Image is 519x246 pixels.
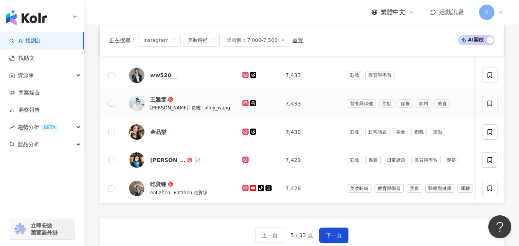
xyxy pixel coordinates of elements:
span: 保養 [398,99,413,108]
img: KOL Avatar [129,152,144,168]
div: 重置 [292,37,303,43]
span: 美妝時尚 [184,34,220,47]
a: 商案媒合 [9,89,40,97]
span: alley_wang [204,105,230,111]
span: 正在搜尋 ： [109,37,136,43]
img: KOL Avatar [129,68,144,83]
td: 7,433 [279,89,340,118]
a: chrome extension立即安裝 瀏覽器外掛 [10,219,75,239]
div: [PERSON_NAME] [150,156,186,164]
span: | [201,104,204,111]
span: 彩妝 [347,156,362,164]
span: 彩妝 [347,128,362,136]
div: 吃貨臻 [150,180,166,188]
span: 日常話題 [384,156,408,164]
button: 上一頁 [255,228,284,243]
span: 美食 [407,184,422,193]
td: 7,429 [279,146,340,174]
span: 美食 [434,99,450,108]
span: 繁體中文 [381,8,405,17]
span: A [485,8,489,17]
span: | [170,189,174,195]
span: 美妝時尚 [347,184,371,193]
span: 彩妝 [347,71,362,79]
span: 教育與學習 [365,71,395,79]
img: KOL Avatar [129,181,144,196]
span: Instagram [139,34,181,47]
span: 競品分析 [18,136,39,153]
button: 下一頁 [319,228,348,243]
a: KOL Avatar吃貨臻eat.zhen|Eatzhen 吃貨臻 [129,180,230,196]
a: KOL Avatar[PERSON_NAME] [129,152,230,168]
a: KOL Avatar王雅雯[PERSON_NAME]|欸哩|alley_wang [129,96,230,112]
span: 營養與保健 [347,99,376,108]
span: [PERSON_NAME] [150,105,189,111]
a: KOL Avatarww520__ [129,68,230,83]
span: 醫療與健康 [425,184,454,193]
span: 立即安裝 瀏覽器外掛 [31,222,58,236]
a: 找貼文 [9,54,35,62]
img: chrome extension [12,223,27,235]
span: 趨勢分析 [18,119,58,136]
a: searchAI 找網紅 [9,37,41,45]
iframe: Help Scout Beacon - Open [488,215,511,238]
span: 上一頁 [262,232,278,238]
span: 遊戲 [411,128,427,136]
span: rise [9,125,15,130]
span: 運動 [458,184,473,193]
img: KOL Avatar [129,124,144,140]
td: 7,430 [279,118,340,146]
a: KOL Avatar金品樂 [129,124,230,140]
span: 甜點 [379,99,395,108]
span: 教育與學習 [375,184,404,193]
span: 活動訊息 [439,8,464,16]
span: 飲料 [416,99,431,108]
div: 王雅雯 [150,96,166,103]
td: 7,433 [279,61,340,89]
span: 穿搭 [444,156,459,164]
span: Eatzhen 吃貨臻 [174,190,207,195]
a: 洞察報告 [9,106,40,114]
span: 欸哩 [192,105,201,111]
span: 下一頁 [326,232,342,238]
div: 金品樂 [150,128,166,136]
td: 7,428 [279,174,340,203]
div: ww520__ [150,71,177,79]
span: 保養 [365,156,381,164]
span: | [189,104,192,111]
span: 5 / 33 頁 [290,232,313,238]
span: 追蹤數：7,000-7,500 [223,34,289,47]
span: 運動 [430,128,445,136]
span: 資源庫 [18,67,34,84]
span: 教育與學習 [411,156,441,164]
span: eat.zhen [150,190,170,195]
img: logo [6,10,47,25]
img: KOL Avatar [129,96,144,111]
span: 日常話題 [365,128,390,136]
span: 美食 [393,128,408,136]
div: BETA [41,124,58,131]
